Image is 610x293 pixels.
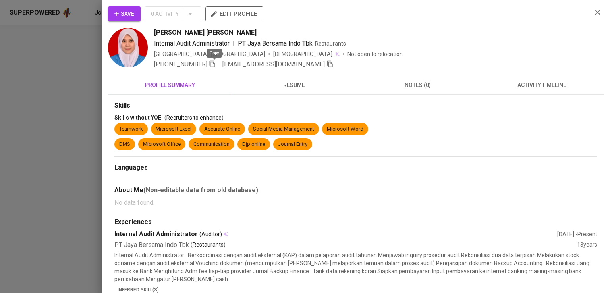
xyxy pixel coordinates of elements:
[273,50,334,58] span: [DEMOGRAPHIC_DATA]
[108,28,148,67] img: 7c9db7c20f7b79b1221f71d42247abc1.jpg
[114,163,597,172] div: Languages
[485,80,599,90] span: activity timeline
[361,80,475,90] span: notes (0)
[113,80,227,90] span: profile summary
[191,241,226,250] p: (Restaurants)
[143,186,258,194] b: (Non-editable data from old database)
[233,39,235,48] span: |
[315,40,346,47] span: Restaurants
[577,241,597,250] div: 13 years
[278,141,307,148] div: Journal Entry
[143,141,181,148] div: Microsoft Office
[154,40,230,47] span: Internal Audit Administrator
[347,50,403,58] p: Not open to relocation
[119,141,130,148] div: DMS
[114,9,134,19] span: Save
[114,218,597,227] div: Experiences
[114,114,161,121] span: Skills without YOE
[242,141,265,148] div: Djp online
[119,125,143,133] div: Teamwork
[204,125,240,133] div: Accurate Online
[212,9,257,19] span: edit profile
[114,185,597,195] div: About Me
[253,125,314,133] div: Social Media Management
[205,6,263,21] button: edit profile
[199,230,222,238] span: (Auditor)
[237,80,351,90] span: resume
[114,230,557,239] div: Internal Audit Administrator
[154,28,257,37] span: [PERSON_NAME] [PERSON_NAME]
[193,141,230,148] div: Communication
[114,241,577,250] div: PT Jaya Bersama Indo Tbk
[205,10,263,17] a: edit profile
[114,198,597,208] p: No data found.
[154,50,265,58] div: [GEOGRAPHIC_DATA], [GEOGRAPHIC_DATA]
[557,230,597,238] div: [DATE] - Present
[156,125,191,133] div: Microsoft Excel
[114,251,597,283] p: Internal Audit Administrator : Berkoordinasi dengan audit eksternal (KAP) dalam pelaporan audit t...
[327,125,363,133] div: Microsoft Word
[222,60,325,68] span: [EMAIL_ADDRESS][DOMAIN_NAME]
[164,114,224,121] span: (Recruiters to enhance)
[114,101,597,110] div: Skills
[154,60,207,68] span: [PHONE_NUMBER]
[238,40,313,47] span: PT Jaya Bersama Indo Tbk
[108,6,141,21] button: Save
